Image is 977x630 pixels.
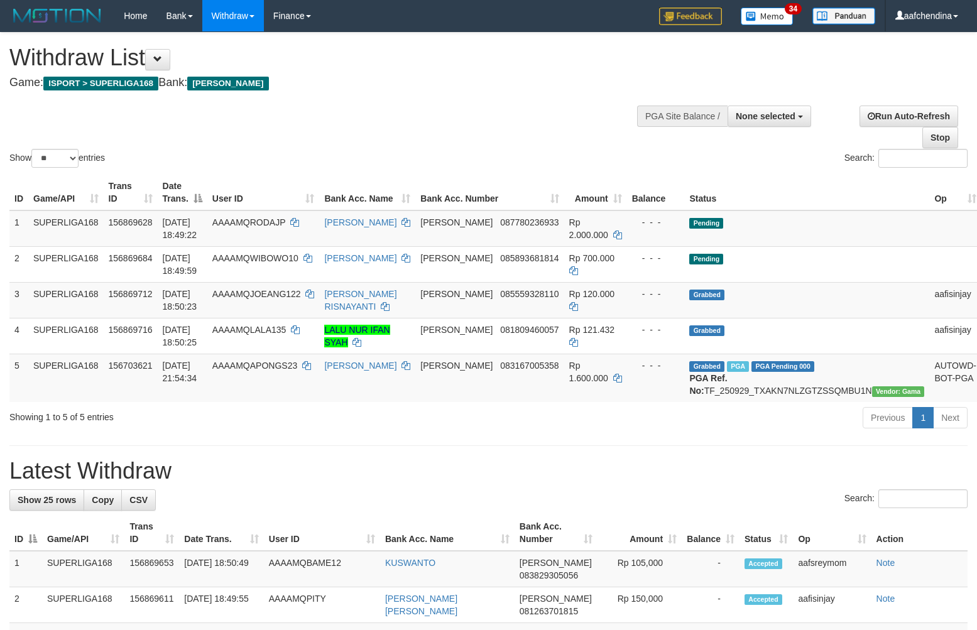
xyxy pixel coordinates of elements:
[598,551,682,587] td: Rp 105,000
[324,361,396,371] a: [PERSON_NAME]
[632,323,680,336] div: - - -
[863,407,913,428] a: Previous
[9,489,84,511] a: Show 25 rows
[28,210,104,247] td: SUPERLIGA168
[745,594,782,605] span: Accepted
[179,587,264,623] td: [DATE] 18:49:55
[632,252,680,264] div: - - -
[9,77,639,89] h4: Game: Bank:
[28,282,104,318] td: SUPERLIGA168
[689,325,724,336] span: Grabbed
[42,551,124,587] td: SUPERLIGA168
[922,127,958,148] a: Stop
[420,325,493,335] span: [PERSON_NAME]
[876,558,895,568] a: Note
[751,361,814,372] span: PGA Pending
[187,77,268,90] span: [PERSON_NAME]
[689,290,724,300] span: Grabbed
[569,289,614,299] span: Rp 120.000
[18,495,76,505] span: Show 25 rows
[207,175,320,210] th: User ID: activate to sort column ascending
[9,551,42,587] td: 1
[860,106,958,127] a: Run Auto-Refresh
[569,361,608,383] span: Rp 1.600.000
[520,570,578,580] span: Copy 083829305056 to clipboard
[264,515,380,551] th: User ID: activate to sort column ascending
[844,489,968,508] label: Search:
[500,325,559,335] span: Copy 081809460057 to clipboard
[158,175,207,210] th: Date Trans.: activate to sort column descending
[264,551,380,587] td: AAAAMQBAME12
[689,218,723,229] span: Pending
[659,8,722,25] img: Feedback.jpg
[212,289,301,299] span: AAAAMQJOEANG122
[632,359,680,372] div: - - -
[380,515,515,551] th: Bank Acc. Name: activate to sort column ascending
[520,594,592,604] span: [PERSON_NAME]
[741,8,794,25] img: Button%20Memo.svg
[121,489,156,511] a: CSV
[569,217,608,240] span: Rp 2.000.000
[569,253,614,263] span: Rp 700.000
[324,217,396,227] a: [PERSON_NAME]
[793,587,871,623] td: aafisinjay
[109,289,153,299] span: 156869712
[500,361,559,371] span: Copy 083167005358 to clipboard
[684,175,929,210] th: Status
[179,515,264,551] th: Date Trans.: activate to sort column ascending
[9,406,398,423] div: Showing 1 to 5 of 5 entries
[637,106,728,127] div: PGA Site Balance /
[212,325,287,335] span: AAAAMQLALA135
[104,175,158,210] th: Trans ID: activate to sort column ascending
[9,459,968,484] h1: Latest Withdraw
[878,489,968,508] input: Search:
[109,325,153,335] span: 156869716
[727,361,749,372] span: Marked by aafchhiseyha
[689,254,723,264] span: Pending
[740,515,793,551] th: Status: activate to sort column ascending
[520,558,592,568] span: [PERSON_NAME]
[212,253,298,263] span: AAAAMQWIBOWO10
[500,289,559,299] span: Copy 085559328110 to clipboard
[812,8,875,24] img: panduan.png
[844,149,968,168] label: Search:
[28,354,104,402] td: SUPERLIGA168
[420,217,493,227] span: [PERSON_NAME]
[793,515,871,551] th: Op: activate to sort column ascending
[212,217,285,227] span: AAAAMQRODAJP
[9,45,639,70] h1: Withdraw List
[9,6,105,25] img: MOTION_logo.png
[9,354,28,402] td: 5
[515,515,598,551] th: Bank Acc. Number: activate to sort column ascending
[31,149,79,168] select: Showentries
[876,594,895,604] a: Note
[92,495,114,505] span: Copy
[385,594,457,616] a: [PERSON_NAME] [PERSON_NAME]
[632,288,680,300] div: - - -
[28,246,104,282] td: SUPERLIGA168
[43,77,158,90] span: ISPORT > SUPERLIGA168
[598,587,682,623] td: Rp 150,000
[912,407,934,428] a: 1
[878,149,968,168] input: Search:
[420,289,493,299] span: [PERSON_NAME]
[415,175,564,210] th: Bank Acc. Number: activate to sort column ascending
[9,318,28,354] td: 4
[385,558,435,568] a: KUSWANTO
[324,289,396,312] a: [PERSON_NAME] RISNAYANTI
[124,515,179,551] th: Trans ID: activate to sort column ascending
[163,325,197,347] span: [DATE] 18:50:25
[84,489,122,511] a: Copy
[163,253,197,276] span: [DATE] 18:49:59
[682,551,740,587] td: -
[627,175,685,210] th: Balance
[129,495,148,505] span: CSV
[163,217,197,240] span: [DATE] 18:49:22
[745,558,782,569] span: Accepted
[319,175,415,210] th: Bank Acc. Name: activate to sort column ascending
[420,361,493,371] span: [PERSON_NAME]
[324,253,396,263] a: [PERSON_NAME]
[264,587,380,623] td: AAAAMQPITY
[28,175,104,210] th: Game/API: activate to sort column ascending
[124,551,179,587] td: 156869653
